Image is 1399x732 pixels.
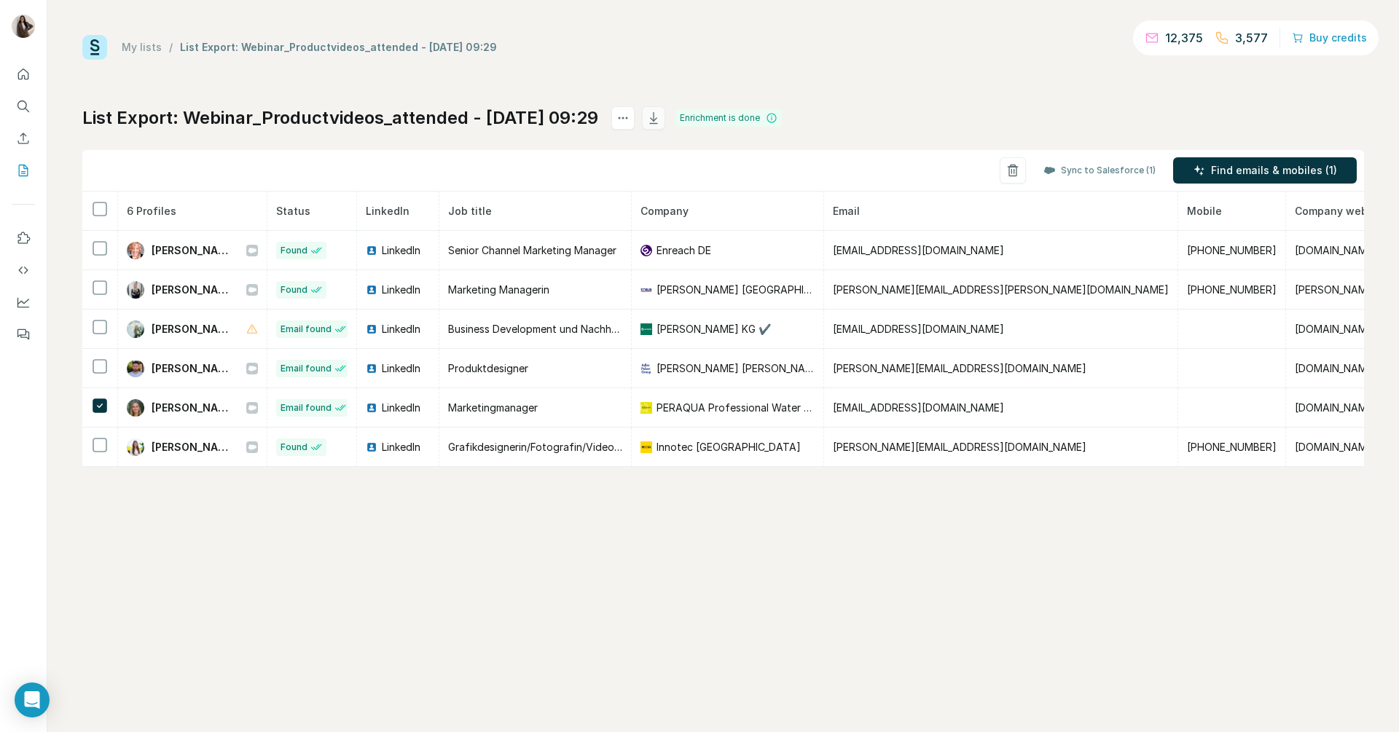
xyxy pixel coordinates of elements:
span: Marketingmanager [448,401,538,414]
img: LinkedIn logo [366,363,377,374]
img: Avatar [12,15,35,38]
img: company-logo [640,323,652,335]
div: List Export: Webinar_Productvideos_attended - [DATE] 09:29 [180,40,497,55]
img: company-logo [640,363,652,374]
img: company-logo [640,245,652,256]
span: Email found [281,401,332,414]
span: [PERSON_NAME] [PERSON_NAME] Group [657,361,815,376]
span: Senior Channel Marketing Manager [448,244,616,256]
button: Quick start [12,61,35,87]
span: Business Development und Nachhaltigkeits Manager [448,323,700,335]
span: Email [833,205,860,217]
div: Open Intercom Messenger [15,682,50,717]
span: [DOMAIN_NAME] [1295,244,1377,256]
button: Buy credits [1292,28,1367,48]
img: LinkedIn logo [366,323,377,335]
span: Found [281,283,307,296]
img: Avatar [127,360,144,377]
span: [PHONE_NUMBER] [1187,441,1277,453]
button: Find emails & mobiles (1) [1173,157,1357,184]
h1: List Export: Webinar_Productvideos_attended - [DATE] 09:29 [82,106,598,130]
img: LinkedIn logo [366,284,377,296]
p: 3,577 [1235,29,1268,47]
button: actions [611,106,635,130]
span: LinkedIn [382,322,420,337]
span: [PERSON_NAME]✔️ [152,322,232,337]
button: Search [12,93,35,119]
span: LinkedIn [382,283,420,297]
button: Use Surfe on LinkedIn [12,225,35,251]
span: [EMAIL_ADDRESS][DOMAIN_NAME] [833,323,1004,335]
span: LinkedIn [382,401,420,415]
span: [DOMAIN_NAME] [1295,362,1377,374]
span: Email found [281,323,332,336]
span: [PERSON_NAME][EMAIL_ADDRESS][PERSON_NAME][DOMAIN_NAME] [833,283,1169,296]
span: [PERSON_NAME][EMAIL_ADDRESS][DOMAIN_NAME] [833,441,1086,453]
span: LinkedIn [382,243,420,258]
span: [EMAIL_ADDRESS][DOMAIN_NAME] [833,401,1004,414]
button: Feedback [12,321,35,347]
img: company-logo [640,402,652,414]
span: Found [281,441,307,454]
span: [DOMAIN_NAME] [1295,401,1377,414]
li: / [169,40,173,55]
span: Job title [448,205,492,217]
span: LinkedIn [382,361,420,376]
button: Sync to Salesforce (1) [1033,160,1166,181]
span: 6 Profiles [127,205,176,217]
span: Email found [281,362,332,375]
span: Status [276,205,310,217]
span: LinkedIn [382,440,420,454]
span: Grafikdesignerin/Fotografin/Videografin [448,441,643,453]
span: Innotec [GEOGRAPHIC_DATA] [657,440,801,454]
img: LinkedIn logo [366,245,377,256]
span: [PHONE_NUMBER] [1187,244,1277,256]
span: [PERSON_NAME] [152,401,232,415]
button: Use Surfe API [12,257,35,283]
span: Find emails & mobiles (1) [1211,163,1337,178]
img: company-logo [640,441,652,453]
span: Found [281,244,307,257]
img: Avatar [127,399,144,417]
button: Enrich CSV [12,125,35,151]
button: Dashboard [12,289,35,315]
img: LinkedIn logo [366,441,377,453]
a: My lists [122,41,162,53]
span: [PERSON_NAME] [152,243,232,258]
img: Avatar [127,438,144,456]
button: My lists [12,157,35,184]
span: [PERSON_NAME] [152,440,232,454]
img: Avatar [127,281,144,299]
span: [PERSON_NAME] [GEOGRAPHIC_DATA] [657,283,815,297]
span: Marketing Managerin [448,283,549,296]
span: [PERSON_NAME] [152,361,232,376]
span: Enreach DE [657,243,711,258]
span: Company website [1295,205,1387,217]
span: [PERSON_NAME][EMAIL_ADDRESS][DOMAIN_NAME] [833,362,1086,374]
div: Enrichment is done [675,109,782,127]
img: Surfe Logo [82,35,107,60]
span: Mobile [1187,205,1222,217]
span: LinkedIn [366,205,409,217]
span: Produktdesigner [448,362,528,374]
img: Avatar [127,242,144,259]
span: Company [640,205,689,217]
p: 12,375 [1165,29,1203,47]
img: Avatar [127,320,144,338]
span: PERAQUA Professional Water Products [657,401,815,415]
span: [EMAIL_ADDRESS][DOMAIN_NAME] [833,244,1004,256]
img: LinkedIn logo [366,402,377,414]
span: [PERSON_NAME] KG ✔️ [657,322,771,337]
img: company-logo [640,284,652,296]
span: [PERSON_NAME] [152,283,232,297]
span: [PHONE_NUMBER] [1187,283,1277,296]
span: [DOMAIN_NAME] [1295,441,1377,453]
